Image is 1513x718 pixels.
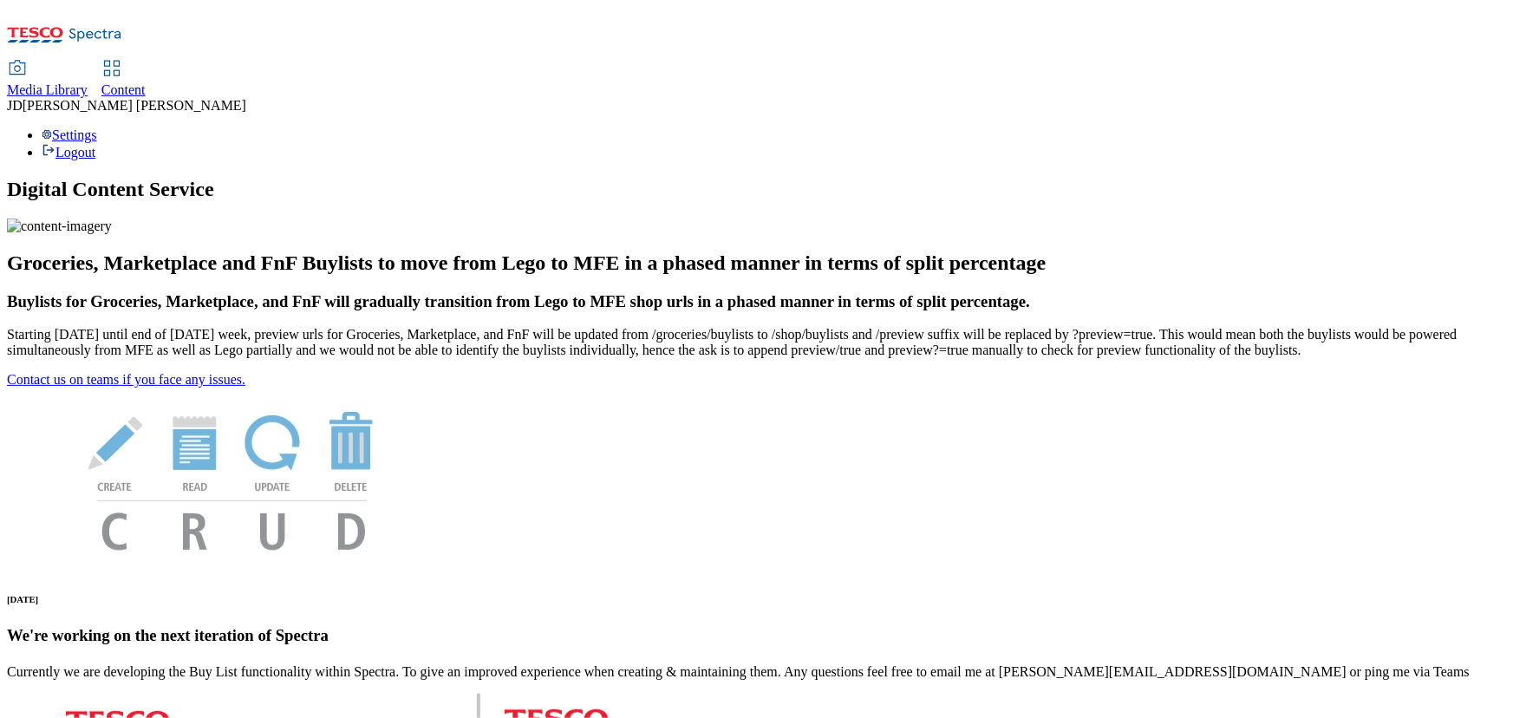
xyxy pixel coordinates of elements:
a: Media Library [7,62,88,98]
span: Content [101,82,146,97]
span: [PERSON_NAME] [PERSON_NAME] [23,98,246,113]
img: content-imagery [7,219,112,234]
img: News Image [7,388,458,569]
span: JD [7,98,23,113]
h3: We're working on the next iteration of Spectra [7,626,1506,645]
h2: Groceries, Marketplace and FnF Buylists to move from Lego to MFE in a phased manner in terms of s... [7,251,1506,275]
span: Media Library [7,82,88,97]
a: Logout [42,145,95,160]
p: Starting [DATE] until end of [DATE] week, preview urls for Groceries, Marketplace, and FnF will b... [7,327,1506,358]
h1: Digital Content Service [7,178,1506,201]
p: Currently we are developing the Buy List functionality within Spectra. To give an improved experi... [7,664,1506,680]
a: Contact us on teams if you face any issues. [7,372,245,387]
h3: Buylists for Groceries, Marketplace, and FnF will gradually transition from Lego to MFE shop urls... [7,292,1506,311]
a: Settings [42,127,97,142]
h6: [DATE] [7,594,1506,604]
a: Content [101,62,146,98]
